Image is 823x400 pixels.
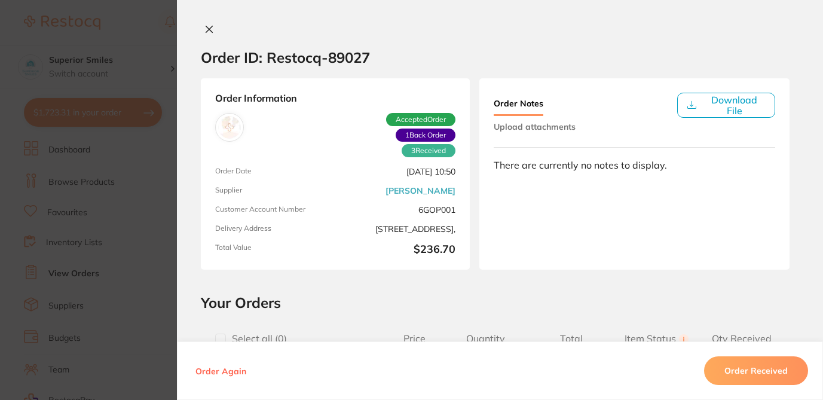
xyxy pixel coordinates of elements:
[215,205,331,215] span: Customer Account Number
[614,333,699,344] span: Item Status
[396,129,455,142] span: Back orders
[215,93,455,103] strong: Order Information
[386,333,443,344] span: Price
[494,160,775,170] div: There are currently no notes to display.
[386,186,455,196] a: [PERSON_NAME]
[402,144,455,157] span: Received
[704,356,808,385] button: Order Received
[215,243,331,256] span: Total Value
[226,333,287,344] span: Select all ( 0 )
[677,93,775,118] button: Download File
[699,333,785,344] span: Qty Received
[201,48,370,66] h2: Order ID: Restocq- 89027
[215,167,331,176] span: Order Date
[218,116,241,139] img: Henry Schein Halas
[215,186,331,196] span: Supplier
[215,224,331,234] span: Delivery Address
[192,365,250,376] button: Order Again
[494,93,543,116] button: Order Notes
[201,294,799,312] h2: Your Orders
[494,116,576,138] button: Upload attachments
[340,243,455,256] b: $236.70
[386,113,455,126] span: Accepted Order
[340,205,455,215] span: 6GOP001
[443,333,528,344] span: Quantity
[340,167,455,176] span: [DATE] 10:50
[528,333,614,344] span: Total
[340,224,455,234] span: [STREET_ADDRESS],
